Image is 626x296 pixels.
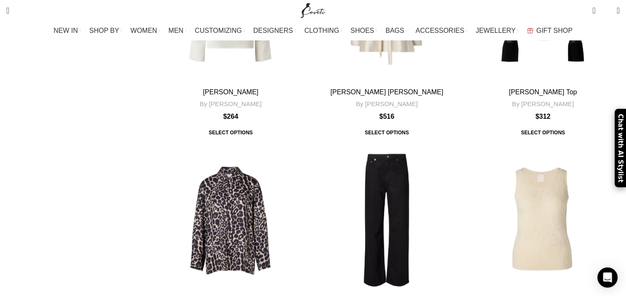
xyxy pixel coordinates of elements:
a: By [PERSON_NAME] [200,99,262,108]
a: Anouk Yve Jeans [310,143,463,296]
a: SHOP BY [89,22,122,39]
span: BAGS [385,27,404,35]
div: Open Intercom Messenger [597,267,618,288]
span: MEN [169,27,184,35]
span: Select options [515,125,571,140]
img: GiftBag [527,28,533,33]
span: ACCESSORIES [416,27,465,35]
bdi: 312 [535,113,551,120]
a: By [PERSON_NAME] [512,99,574,108]
a: By [PERSON_NAME] [356,99,418,108]
bdi: 264 [223,113,238,120]
a: CLOTHING [304,22,342,39]
a: Select options for “Evie Blouse” [203,125,259,140]
a: Select options for “Anouk Yve Blazer” [359,125,415,140]
span: 0 [593,4,599,11]
span: SHOES [350,27,374,35]
a: DESIGNERS [253,22,296,39]
a: CUSTOMIZING [195,22,245,39]
a: 0 [588,2,599,19]
bdi: 516 [379,113,395,120]
a: WOMEN [131,22,160,39]
span: GIFT SHOP [536,27,572,35]
a: SHOES [350,22,377,39]
a: [PERSON_NAME] [203,88,258,96]
a: Site logo [299,6,327,13]
a: Emaline Shirt [154,143,307,296]
span: NEW IN [54,27,78,35]
span: $ [223,113,227,120]
a: Anouk Yve Top [466,143,620,296]
span: $ [379,113,383,120]
a: JEWELLERY [476,22,519,39]
a: [PERSON_NAME] [PERSON_NAME] [330,88,443,96]
a: MEN [169,22,186,39]
div: My Wishlist [602,2,610,19]
a: ACCESSORIES [416,22,467,39]
a: BAGS [385,22,407,39]
span: SHOP BY [89,27,119,35]
span: CUSTOMIZING [195,27,242,35]
a: [PERSON_NAME] Top [509,88,577,96]
a: GIFT SHOP [527,22,572,39]
a: Select options for “Millie Top” [515,125,571,140]
span: $ [535,113,539,120]
span: JEWELLERY [476,27,516,35]
a: Search [2,2,13,19]
div: Main navigation [2,22,624,39]
span: 0 [604,8,610,15]
span: CLOTHING [304,27,339,35]
span: WOMEN [131,27,157,35]
span: Select options [359,125,415,140]
span: Select options [203,125,259,140]
span: DESIGNERS [253,27,293,35]
a: NEW IN [54,22,81,39]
